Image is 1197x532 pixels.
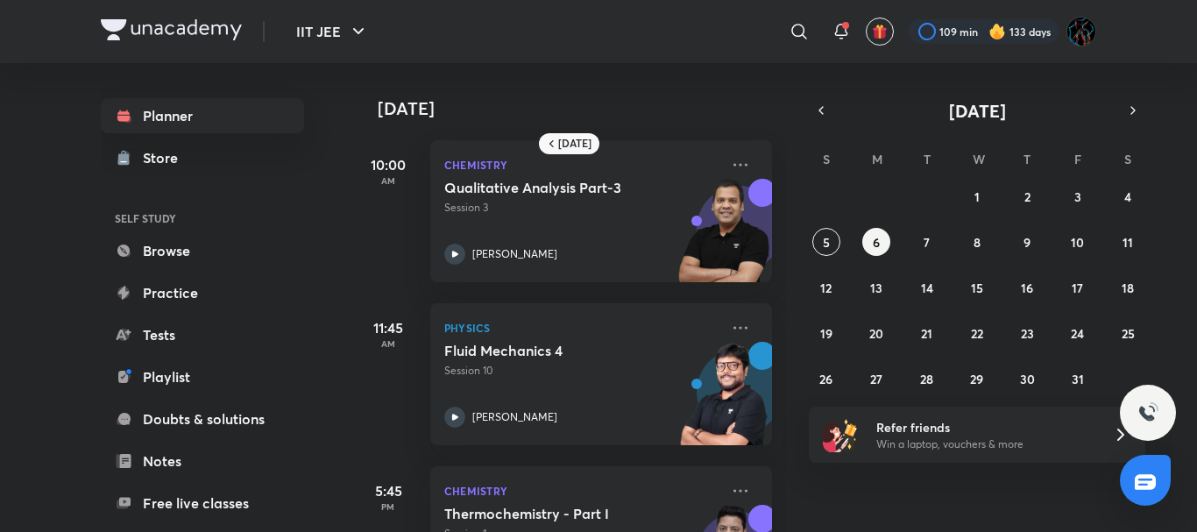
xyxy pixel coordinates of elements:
img: ttu [1137,402,1158,423]
button: October 24, 2025 [1064,319,1092,347]
abbr: October 5, 2025 [823,234,830,251]
button: October 14, 2025 [913,273,941,301]
button: October 13, 2025 [862,273,890,301]
abbr: October 6, 2025 [873,234,880,251]
h5: Thermochemistry - Part I [444,505,662,522]
abbr: Monday [872,151,882,167]
a: Tests [101,317,304,352]
img: unacademy [676,342,772,463]
p: AM [353,175,423,186]
abbr: October 19, 2025 [820,325,832,342]
abbr: Wednesday [973,151,985,167]
img: Company Logo [101,19,242,40]
abbr: October 8, 2025 [974,234,981,251]
div: Store [143,147,188,168]
a: Practice [101,275,304,310]
button: October 20, 2025 [862,319,890,347]
abbr: October 10, 2025 [1071,234,1084,251]
h5: 11:45 [353,317,423,338]
p: Session 3 [444,200,719,216]
button: October 3, 2025 [1064,182,1092,210]
button: October 16, 2025 [1013,273,1041,301]
abbr: October 29, 2025 [970,371,983,387]
abbr: October 18, 2025 [1122,280,1134,296]
button: October 17, 2025 [1064,273,1092,301]
button: October 4, 2025 [1114,182,1142,210]
button: October 12, 2025 [812,273,840,301]
img: referral [823,417,858,452]
h5: 5:45 [353,480,423,501]
abbr: Saturday [1124,151,1131,167]
abbr: October 25, 2025 [1122,325,1135,342]
img: unacademy [676,179,772,300]
a: Doubts & solutions [101,401,304,436]
abbr: October 11, 2025 [1123,234,1133,251]
button: October 9, 2025 [1013,228,1041,256]
p: [PERSON_NAME] [472,409,557,425]
button: avatar [866,18,894,46]
button: October 18, 2025 [1114,273,1142,301]
abbr: October 12, 2025 [820,280,832,296]
abbr: October 17, 2025 [1072,280,1083,296]
a: Playlist [101,359,304,394]
button: October 2, 2025 [1013,182,1041,210]
abbr: October 7, 2025 [924,234,930,251]
p: Session 10 [444,363,719,379]
abbr: October 28, 2025 [920,371,933,387]
abbr: October 2, 2025 [1024,188,1031,205]
a: Company Logo [101,19,242,45]
button: October 7, 2025 [913,228,941,256]
abbr: Tuesday [924,151,931,167]
button: October 22, 2025 [963,319,991,347]
button: October 26, 2025 [812,365,840,393]
abbr: October 27, 2025 [870,371,882,387]
abbr: October 14, 2025 [921,280,933,296]
h5: 10:00 [353,154,423,175]
abbr: October 22, 2025 [971,325,983,342]
p: Physics [444,317,719,338]
button: October 19, 2025 [812,319,840,347]
button: IIT JEE [286,14,379,49]
button: October 5, 2025 [812,228,840,256]
a: Planner [101,98,304,133]
abbr: October 1, 2025 [974,188,980,205]
button: October 21, 2025 [913,319,941,347]
button: October 28, 2025 [913,365,941,393]
abbr: October 23, 2025 [1021,325,1034,342]
abbr: October 13, 2025 [870,280,882,296]
p: Chemistry [444,480,719,501]
a: Browse [101,233,304,268]
img: streak [988,23,1006,40]
h5: Fluid Mechanics 4 [444,342,662,359]
button: October 6, 2025 [862,228,890,256]
img: avatar [872,24,888,39]
button: October 11, 2025 [1114,228,1142,256]
abbr: October 9, 2025 [1023,234,1031,251]
abbr: October 21, 2025 [921,325,932,342]
button: October 8, 2025 [963,228,991,256]
abbr: Sunday [823,151,830,167]
abbr: October 26, 2025 [819,371,832,387]
abbr: October 16, 2025 [1021,280,1033,296]
h5: Qualitative Analysis Part-3 [444,179,662,196]
abbr: October 15, 2025 [971,280,983,296]
button: October 31, 2025 [1064,365,1092,393]
abbr: Thursday [1023,151,1031,167]
abbr: Friday [1074,151,1081,167]
button: October 15, 2025 [963,273,991,301]
button: October 23, 2025 [1013,319,1041,347]
abbr: October 3, 2025 [1074,188,1081,205]
button: [DATE] [833,98,1121,123]
button: October 1, 2025 [963,182,991,210]
p: Chemistry [444,154,719,175]
abbr: October 31, 2025 [1072,371,1084,387]
p: PM [353,501,423,512]
abbr: October 24, 2025 [1071,325,1084,342]
button: October 25, 2025 [1114,319,1142,347]
button: October 10, 2025 [1064,228,1092,256]
button: October 30, 2025 [1013,365,1041,393]
a: Notes [101,443,304,479]
p: Win a laptop, vouchers & more [876,436,1092,452]
abbr: October 4, 2025 [1124,188,1131,205]
a: Store [101,140,304,175]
